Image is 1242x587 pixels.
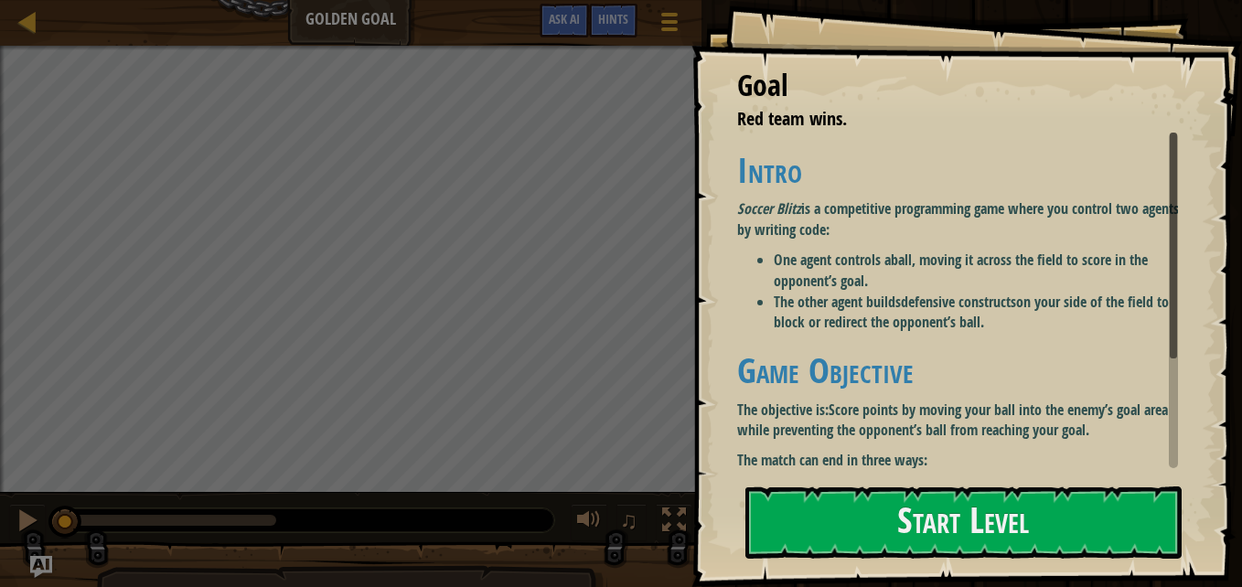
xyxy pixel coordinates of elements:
p: is a competitive programming game where you control two agents by writing code: [737,198,1192,240]
button: Show game menu [647,4,692,47]
li: One agent controls a , moving it across the field to score in the opponent’s goal. [774,250,1192,292]
div: Goal [737,65,1178,107]
strong: defensive constructs [901,292,1016,312]
p: The match can end in three ways: [737,450,1192,471]
button: Adjust volume [571,504,607,541]
strong: ball [891,250,912,270]
button: Ask AI [540,4,589,37]
h1: Intro [737,151,1192,189]
li: Red team wins. [714,106,1173,133]
li: The other agent builds on your side of the field to block or redirect the opponent’s ball. [774,292,1192,334]
button: Toggle fullscreen [656,504,692,541]
strong: Score points by moving your ball into the enemy’s goal area while preventing the opponent’s ball ... [737,400,1168,441]
button: Ask AI [30,556,52,578]
button: Ctrl + P: Pause [9,504,46,541]
p: The objective is: [737,400,1192,442]
span: Hints [598,10,628,27]
span: Ask AI [549,10,580,27]
em: Soccer Blitz [737,198,801,219]
button: ♫ [616,504,648,541]
button: Start Level [745,486,1182,559]
h1: Game Objective [737,351,1192,390]
span: Red team wins. [737,106,847,131]
span: ♫ [620,507,638,534]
